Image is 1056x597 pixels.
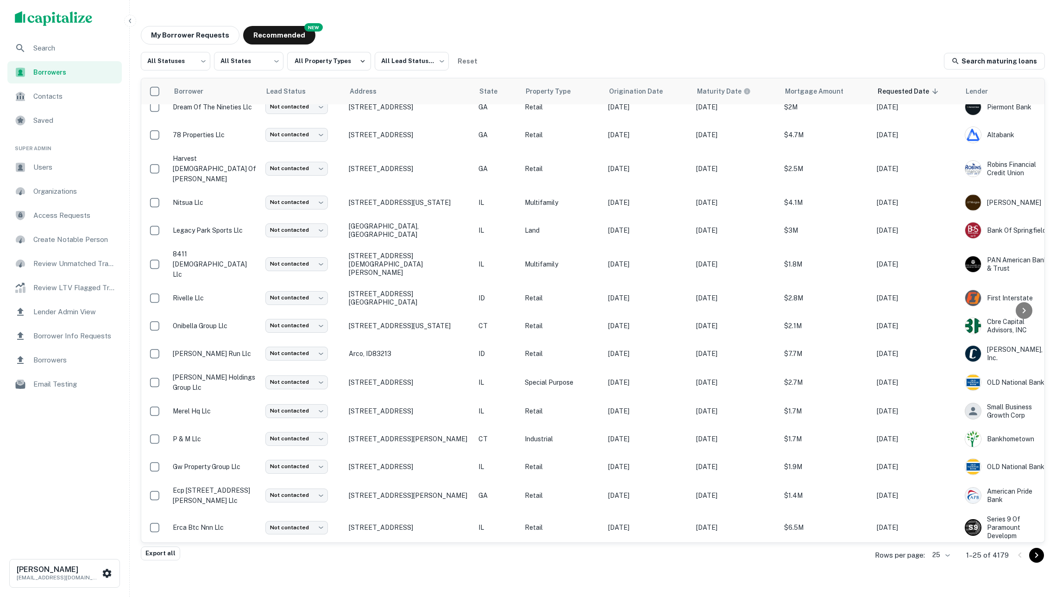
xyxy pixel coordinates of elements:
[141,546,180,560] button: Export all
[7,133,122,156] li: Super Admin
[265,291,328,305] div: Not contacted
[784,259,867,269] p: $1.8M
[7,109,122,132] a: Saved
[965,318,1048,334] div: Cbre Capital Advisors, INC
[603,78,691,104] th: Origination Date
[7,349,122,371] div: Borrowers
[478,321,515,331] p: CT
[33,234,116,245] span: Create Notable Person
[349,198,469,207] p: [STREET_ADDRESS][US_STATE]
[966,86,1000,97] span: Lender
[696,130,775,140] p: [DATE]
[965,374,1048,391] div: OLD National Bank
[784,102,867,112] p: $2M
[265,460,328,473] div: Not contacted
[265,347,328,360] div: Not contacted
[608,522,687,533] p: [DATE]
[349,463,469,471] p: [STREET_ADDRESS]
[608,164,687,174] p: [DATE]
[265,162,328,175] div: Not contacted
[173,485,256,506] p: ecp [STREET_ADDRESS][PERSON_NAME] llc
[929,548,951,562] div: 25
[265,257,328,271] div: Not contacted
[1010,523,1056,567] div: Chat Widget
[173,349,256,359] p: [PERSON_NAME] run llc
[265,432,328,445] div: Not contacted
[33,258,116,269] span: Review Unmatched Transactions
[141,26,239,44] button: My Borrower Requests
[304,23,323,32] div: NEW
[525,349,599,359] p: Retail
[944,53,1045,70] a: Search maturing loans
[349,378,469,387] p: [STREET_ADDRESS]
[965,222,1048,239] div: Bank Of Springfield
[349,435,469,443] p: [STREET_ADDRESS][PERSON_NAME]
[474,78,520,104] th: State
[7,180,122,203] div: Organizations
[33,91,116,102] span: Contacts
[33,282,116,293] span: Review LTV Flagged Transactions
[7,204,122,227] a: Access Requests
[696,102,775,112] p: [DATE]
[525,164,599,174] p: Retail
[173,130,256,140] p: 78 properties llc
[525,197,599,208] p: Multifamily
[691,78,779,104] th: Maturity dates displayed may be estimated. Please contact the lender for the most accurate maturi...
[784,434,867,444] p: $1.7M
[7,253,122,275] a: Review Unmatched Transactions
[265,196,328,209] div: Not contacted
[608,490,687,501] p: [DATE]
[266,86,318,97] span: Lead Status
[877,293,955,303] p: [DATE]
[349,322,469,330] p: [STREET_ADDRESS][US_STATE]
[609,86,675,97] span: Origination Date
[696,377,775,387] p: [DATE]
[608,349,687,359] p: [DATE]
[779,78,872,104] th: Mortgage Amount
[525,130,599,140] p: Retail
[784,321,867,331] p: $2.1M
[7,61,122,83] a: Borrowers
[696,197,775,208] p: [DATE]
[877,164,955,174] p: [DATE]
[525,406,599,416] p: Retail
[7,85,122,108] a: Contacts
[7,301,122,323] a: Lender Admin View
[965,375,981,390] img: picture
[265,223,328,237] div: Not contacted
[965,290,1048,306] div: First Interstate
[478,490,515,501] p: GA
[7,229,122,251] div: Create Notable Person
[608,197,687,208] p: [DATE]
[33,355,116,366] span: Borrowers
[7,277,122,299] a: Review LTV Flagged Transactions
[608,130,687,140] p: [DATE]
[173,462,256,472] p: gw property group llc
[696,321,775,331] p: [DATE]
[478,522,515,533] p: IL
[525,522,599,533] p: Retail
[697,86,751,96] div: Maturity dates displayed may be estimated. Please contact the lender for the most accurate maturi...
[968,523,978,533] p: S 9
[877,102,955,112] p: [DATE]
[966,550,1009,561] p: 1–25 of 4179
[525,102,599,112] p: Retail
[33,115,116,126] span: Saved
[965,487,1048,504] div: American Pride Bank
[965,222,981,238] img: picture
[965,256,1048,273] div: PAN American Bank & Trust
[168,78,261,104] th: Borrower
[784,130,867,140] p: $4.7M
[877,490,955,501] p: [DATE]
[173,434,256,444] p: p & m llc
[965,318,981,334] img: picture
[965,99,1048,115] div: Piermont Bank
[17,566,100,573] h6: [PERSON_NAME]
[265,404,328,418] div: Not contacted
[965,256,981,272] img: picture
[7,373,122,395] div: Email Testing
[697,86,763,96] span: Maturity dates displayed may be estimated. Please contact the lender for the most accurate maturi...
